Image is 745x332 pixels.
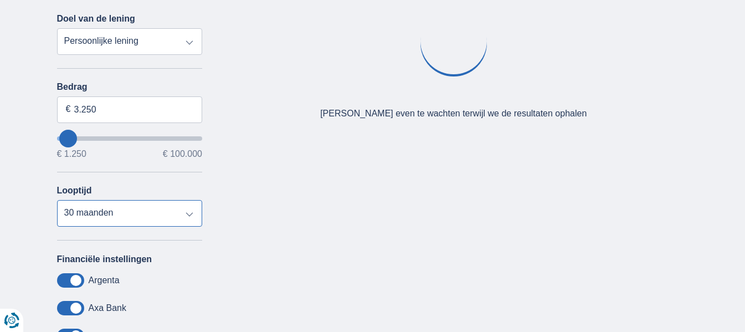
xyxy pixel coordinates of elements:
[66,103,71,116] span: €
[163,150,202,159] span: € 100.000
[57,14,135,24] label: Doel van de lening
[57,186,92,196] label: Looptijd
[57,82,203,92] label: Bedrag
[320,108,587,120] div: [PERSON_NAME] even te wachten terwijl we de resultaten ophalen
[89,275,120,285] label: Argenta
[57,254,152,264] label: Financiële instellingen
[89,303,126,313] label: Axa Bank
[57,150,86,159] span: € 1.250
[57,136,203,141] input: wantToBorrow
